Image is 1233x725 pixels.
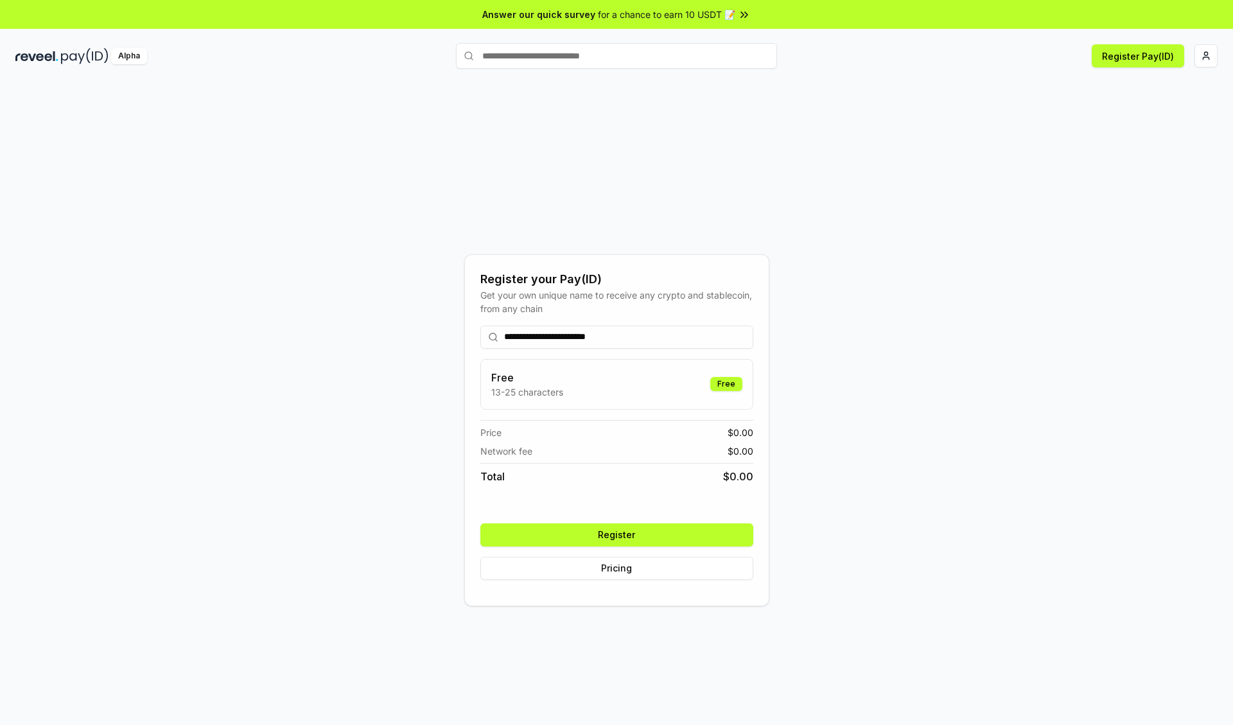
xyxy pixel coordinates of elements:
[728,444,753,458] span: $ 0.00
[480,469,505,484] span: Total
[1092,44,1184,67] button: Register Pay(ID)
[480,444,532,458] span: Network fee
[15,48,58,64] img: reveel_dark
[480,426,502,439] span: Price
[491,370,563,385] h3: Free
[480,523,753,546] button: Register
[710,377,742,391] div: Free
[480,270,753,288] div: Register your Pay(ID)
[723,469,753,484] span: $ 0.00
[111,48,147,64] div: Alpha
[480,288,753,315] div: Get your own unique name to receive any crypto and stablecoin, from any chain
[491,385,563,399] p: 13-25 characters
[598,8,735,21] span: for a chance to earn 10 USDT 📝
[728,426,753,439] span: $ 0.00
[482,8,595,21] span: Answer our quick survey
[480,557,753,580] button: Pricing
[61,48,109,64] img: pay_id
